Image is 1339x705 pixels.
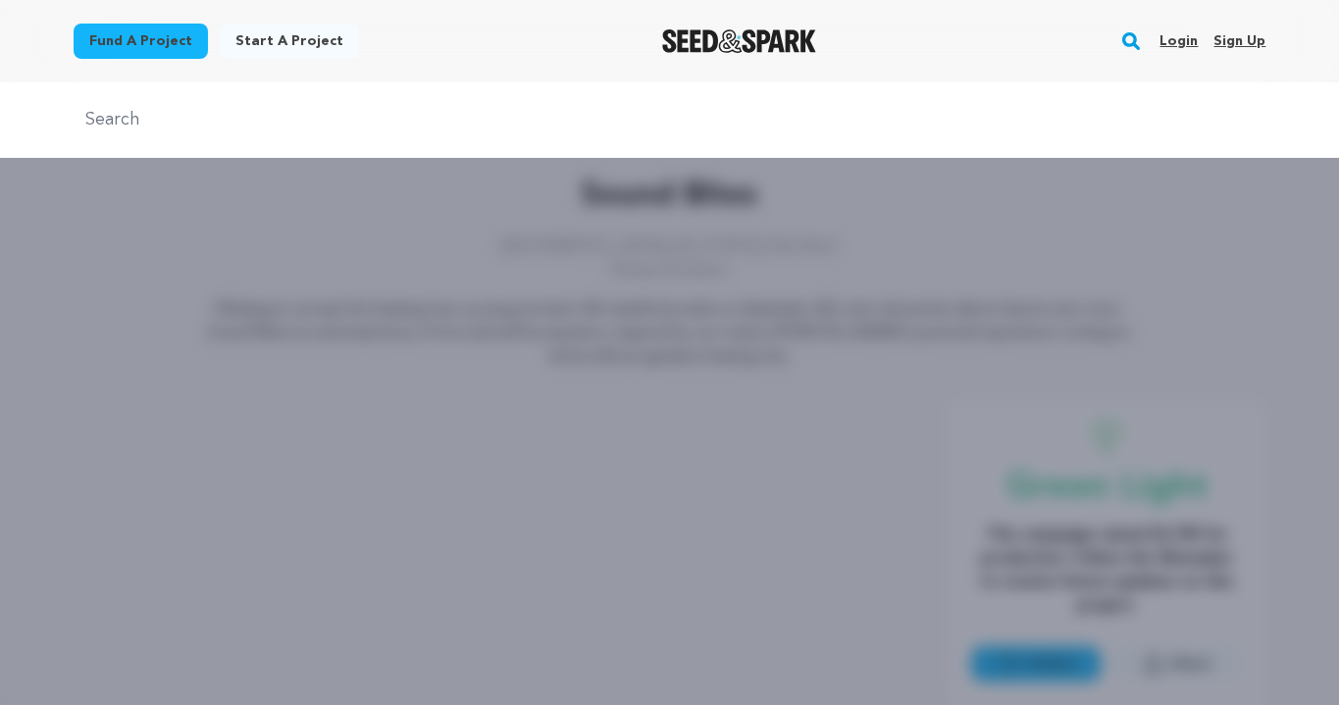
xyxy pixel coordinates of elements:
a: Fund a project [74,24,208,59]
a: Seed&Spark Homepage [662,29,816,53]
a: Login [1159,25,1198,57]
a: Start a project [220,24,359,59]
input: Search [74,106,1266,134]
img: Seed&Spark Logo Dark Mode [662,29,816,53]
a: Sign up [1213,25,1265,57]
